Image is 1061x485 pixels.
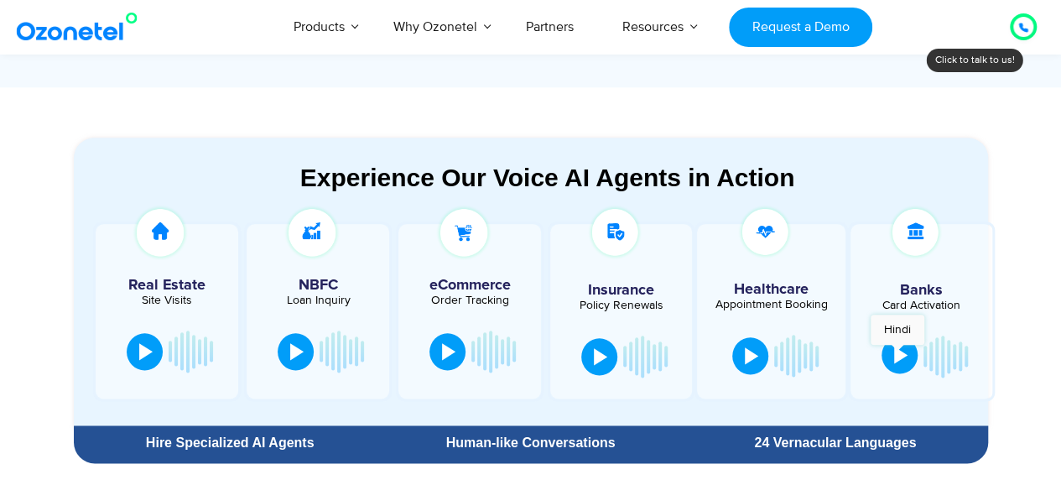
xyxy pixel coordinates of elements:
h5: Insurance [559,283,683,298]
div: Appointment Booking [710,299,834,310]
div: Card Activation [859,300,983,311]
div: Order Tracking [407,295,533,306]
div: Human-like Conversations [387,436,674,450]
h5: Healthcare [710,282,834,297]
div: Policy Renewals [559,300,683,311]
h5: NBFC [255,278,381,293]
h5: eCommerce [407,278,533,293]
div: Site Visits [104,295,230,306]
div: Loan Inquiry [255,295,381,306]
h5: Banks [859,283,983,298]
div: 24 Vernacular Languages [691,436,979,450]
h5: Real Estate [104,278,230,293]
div: Hire Specialized AI Agents [82,436,378,450]
div: Experience Our Voice AI Agents in Action [91,163,1005,192]
a: Request a Demo [729,8,872,47]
